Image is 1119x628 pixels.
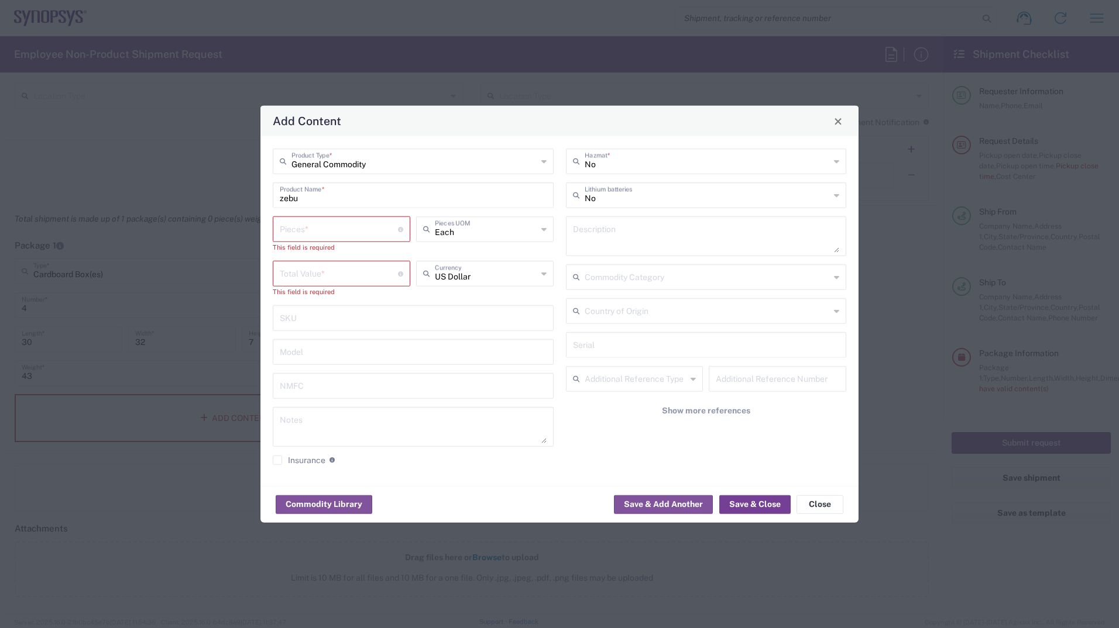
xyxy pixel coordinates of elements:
[662,405,750,416] span: Show more references
[797,495,843,513] button: Close
[719,495,791,513] button: Save & Close
[273,287,410,297] div: This field is required
[273,456,325,465] label: Insurance
[273,112,341,129] h4: Add Content
[830,113,846,129] button: Close
[276,495,372,513] button: Commodity Library
[273,242,410,253] div: This field is required
[614,495,713,513] button: Save & Add Another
